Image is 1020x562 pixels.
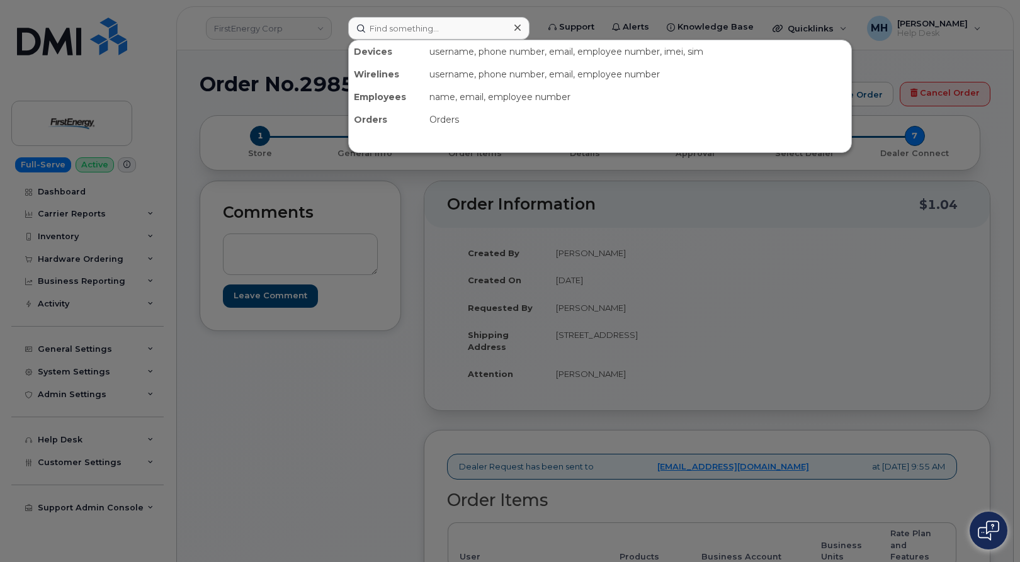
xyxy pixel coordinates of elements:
img: Open chat [978,520,999,541]
div: name, email, employee number [424,86,851,108]
div: Wirelines [349,63,424,86]
div: Orders [349,108,424,131]
div: Orders [424,108,851,131]
div: username, phone number, email, employee number, imei, sim [424,40,851,63]
div: Devices [349,40,424,63]
div: username, phone number, email, employee number [424,63,851,86]
div: Employees [349,86,424,108]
